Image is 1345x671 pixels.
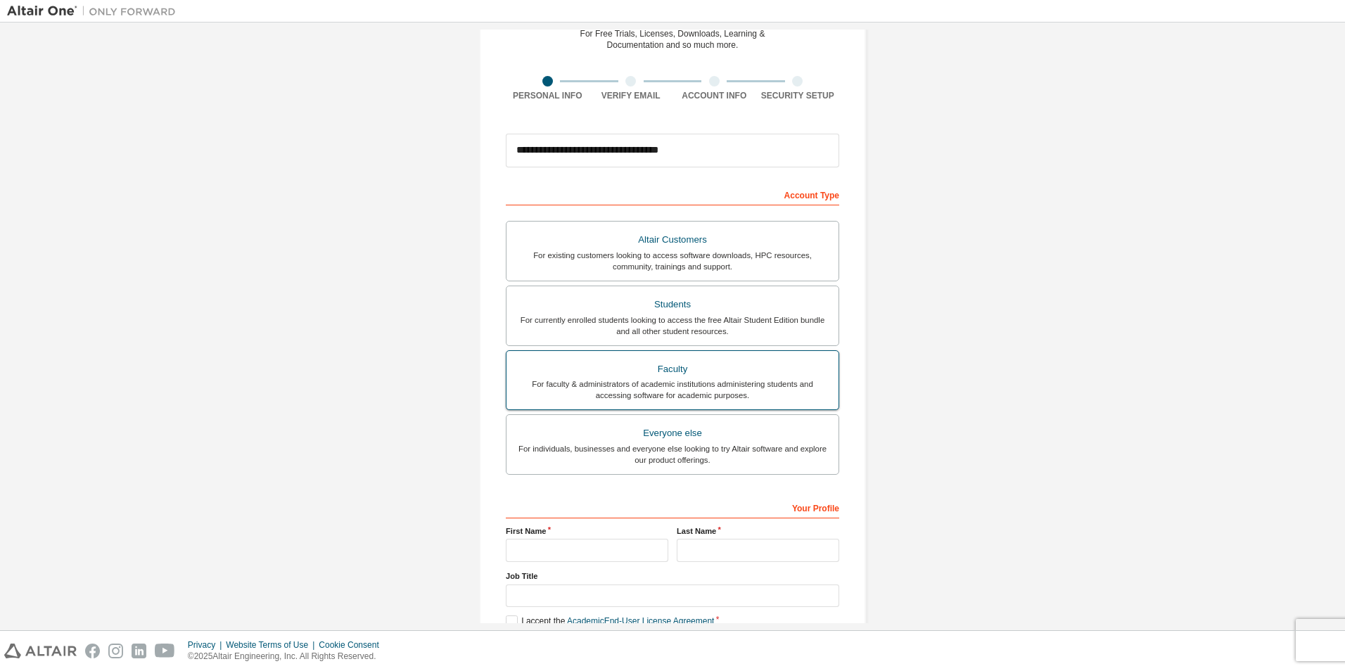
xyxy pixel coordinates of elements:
img: linkedin.svg [132,644,146,658]
div: Faculty [515,359,830,379]
label: First Name [506,525,668,537]
div: Account Type [506,183,839,205]
div: Website Terms of Use [226,639,319,651]
div: For faculty & administrators of academic institutions administering students and accessing softwa... [515,378,830,401]
img: instagram.svg [108,644,123,658]
div: Everyone else [515,423,830,443]
div: Altair Customers [515,230,830,250]
div: For existing customers looking to access software downloads, HPC resources, community, trainings ... [515,250,830,272]
div: Personal Info [506,90,589,101]
img: Altair One [7,4,183,18]
div: Privacy [188,639,226,651]
img: youtube.svg [155,644,175,658]
div: Students [515,295,830,314]
div: Account Info [672,90,756,101]
label: Last Name [677,525,839,537]
p: © 2025 Altair Engineering, Inc. All Rights Reserved. [188,651,388,663]
div: Your Profile [506,496,839,518]
div: Verify Email [589,90,673,101]
a: Academic End-User License Agreement [567,616,714,626]
div: For currently enrolled students looking to access the free Altair Student Edition bundle and all ... [515,314,830,337]
div: For individuals, businesses and everyone else looking to try Altair software and explore our prod... [515,443,830,466]
label: Job Title [506,570,839,582]
div: Security Setup [756,90,840,101]
label: I accept the [506,615,714,627]
div: For Free Trials, Licenses, Downloads, Learning & Documentation and so much more. [580,28,765,51]
img: facebook.svg [85,644,100,658]
img: altair_logo.svg [4,644,77,658]
div: Cookie Consent [319,639,387,651]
